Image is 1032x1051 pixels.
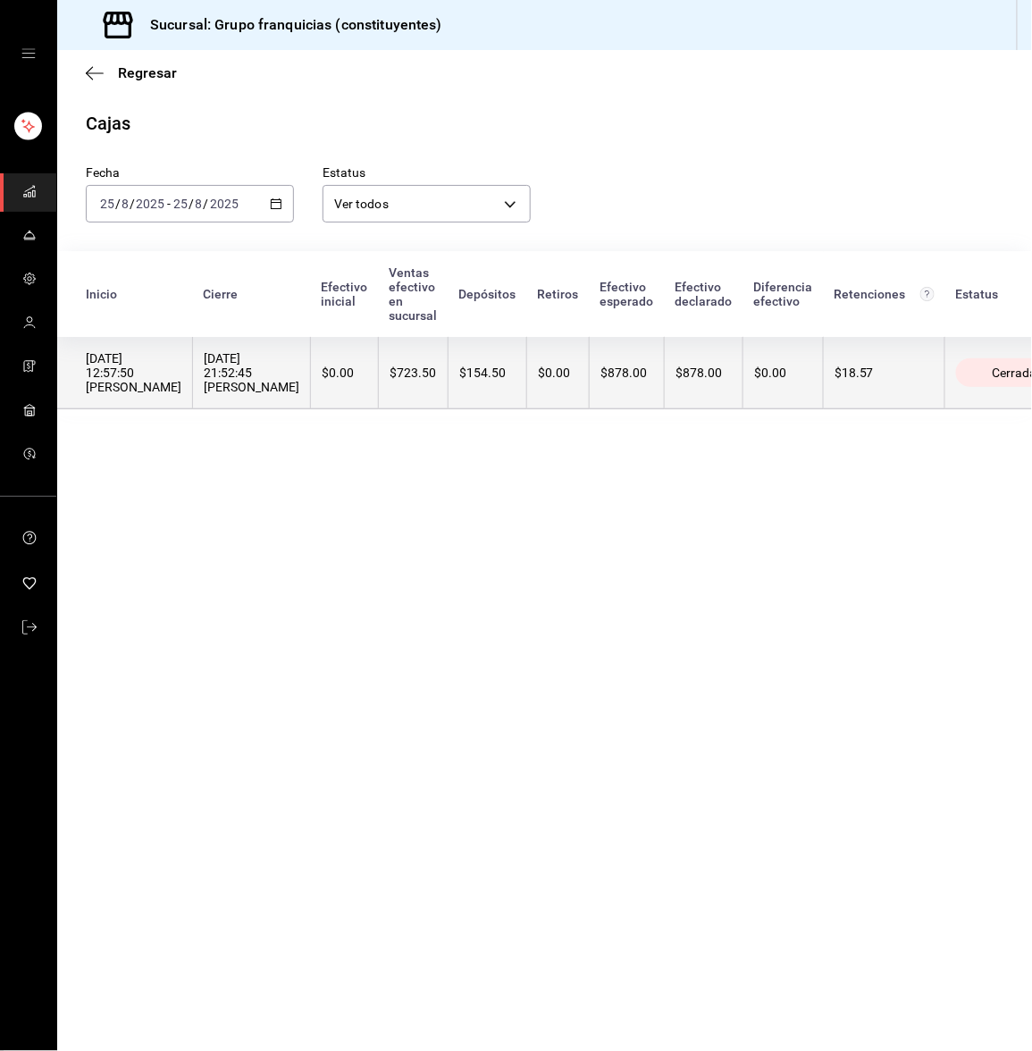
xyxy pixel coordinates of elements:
div: Efectivo declarado [675,280,733,308]
div: $878.00 [600,366,653,380]
div: $154.50 [459,366,516,380]
div: Diferencia efectivo [754,280,813,308]
div: $878.00 [675,366,732,380]
input: -- [195,197,204,211]
input: -- [99,197,115,211]
span: / [115,197,121,211]
input: -- [121,197,130,211]
div: Cierre [204,287,300,301]
span: Regresar [118,64,177,81]
input: ---- [209,197,239,211]
div: Ver todos [323,185,531,223]
span: - [167,197,171,211]
div: [DATE] 21:52:45 [PERSON_NAME] [204,351,299,394]
span: / [130,197,135,211]
span: / [204,197,209,211]
h3: Sucursal: Grupo franquicias (constituyentes) [136,14,442,36]
button: open drawer [21,46,36,61]
input: -- [172,197,189,211]
input: ---- [135,197,165,211]
div: Inicio [86,287,182,301]
div: $723.50 [390,366,437,380]
div: Retenciones [835,287,935,301]
label: Estatus [323,167,531,180]
div: Depósitos [459,287,516,301]
div: Efectivo esperado [600,280,654,308]
span: / [189,197,194,211]
div: $0.00 [322,366,367,380]
label: Fecha [86,167,294,180]
div: $0.00 [754,366,812,380]
div: $18.57 [835,366,934,380]
div: Cajas [86,110,131,137]
div: Ventas efectivo en sucursal [390,265,438,323]
div: Retiros [538,287,579,301]
div: [DATE] 12:57:50 [PERSON_NAME] [86,351,181,394]
svg: Total de retenciones de propinas registradas [920,287,935,301]
div: $0.00 [538,366,578,380]
button: Regresar [86,64,177,81]
div: Efectivo inicial [322,280,368,308]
